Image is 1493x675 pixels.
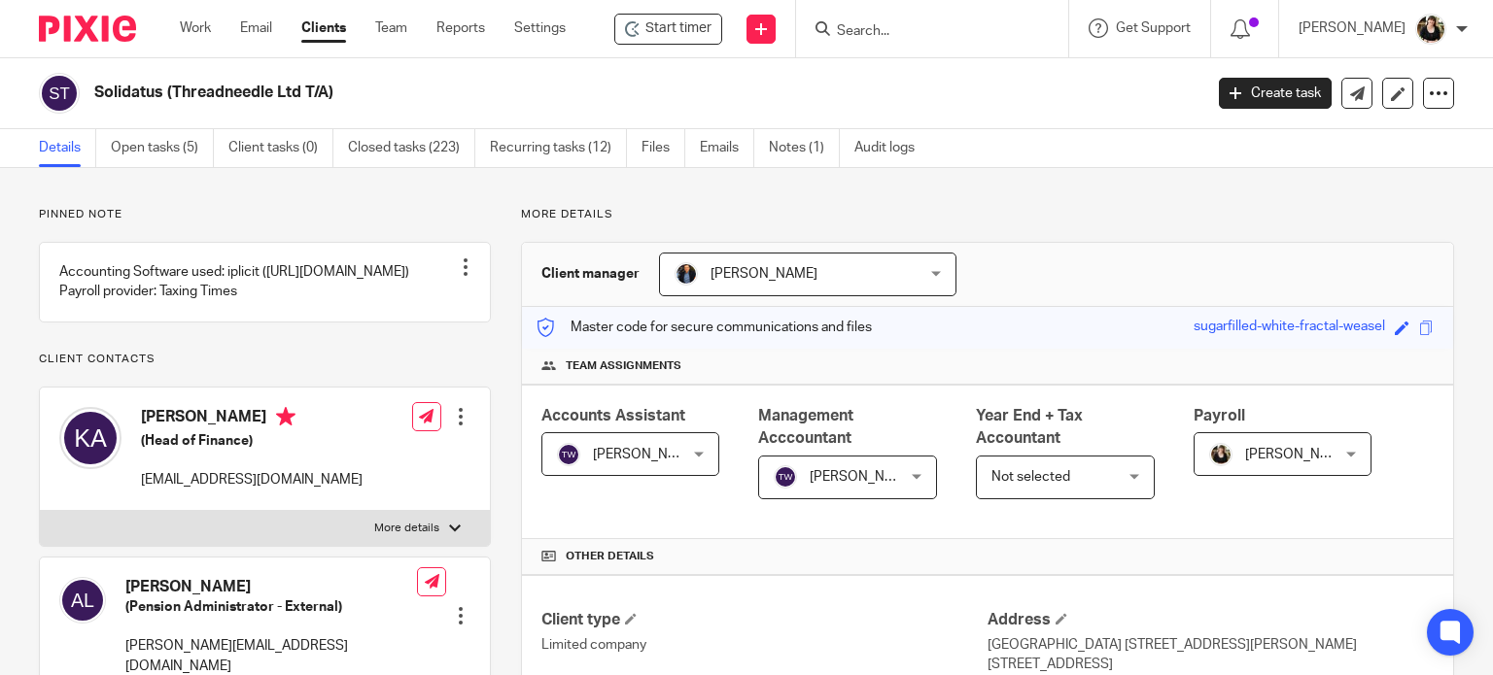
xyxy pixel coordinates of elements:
[125,597,417,617] h5: (Pension Administrator - External)
[774,465,797,489] img: svg%3E
[541,408,685,423] span: Accounts Assistant
[991,470,1070,484] span: Not selected
[1245,448,1352,461] span: [PERSON_NAME]
[557,443,580,466] img: svg%3E
[642,129,685,167] a: Files
[375,18,407,38] a: Team
[700,129,754,167] a: Emails
[758,408,853,446] span: Management Acccountant
[675,262,698,286] img: martin-hickman.jpg
[988,635,1434,655] p: [GEOGRAPHIC_DATA] [STREET_ADDRESS][PERSON_NAME]
[348,129,475,167] a: Closed tasks (223)
[141,470,363,489] p: [EMAIL_ADDRESS][DOMAIN_NAME]
[988,655,1434,674] p: [STREET_ADDRESS]
[39,352,491,367] p: Client contacts
[125,577,417,597] h4: [PERSON_NAME]
[276,407,295,426] i: Primary
[111,129,214,167] a: Open tasks (5)
[1219,78,1332,109] a: Create task
[645,18,712,39] span: Start timer
[593,448,700,461] span: [PERSON_NAME]
[614,14,722,45] div: Solidatus (Threadneedle Ltd T/A)
[1299,18,1406,38] p: [PERSON_NAME]
[39,207,491,222] p: Pinned note
[541,264,640,284] h3: Client manager
[39,73,80,114] img: svg%3E
[436,18,485,38] a: Reports
[39,16,136,42] img: Pixie
[141,407,363,431] h4: [PERSON_NAME]
[1194,408,1245,423] span: Payroll
[769,129,840,167] a: Notes (1)
[810,470,917,484] span: [PERSON_NAME]
[541,635,988,655] p: Limited company
[94,83,971,103] h2: Solidatus (Threadneedle Ltd T/A)
[537,318,872,337] p: Master code for secure communications and files
[566,549,654,564] span: Other details
[301,18,346,38] a: Clients
[141,431,363,451] h5: (Head of Finance)
[1209,443,1233,466] img: Helen%20Campbell.jpeg
[835,23,1010,41] input: Search
[59,577,106,624] img: svg%3E
[521,207,1454,222] p: More details
[711,267,817,281] span: [PERSON_NAME]
[514,18,566,38] a: Settings
[228,129,333,167] a: Client tasks (0)
[854,129,929,167] a: Audit logs
[39,129,96,167] a: Details
[1116,21,1191,35] span: Get Support
[541,610,988,630] h4: Client type
[988,610,1434,630] h4: Address
[180,18,211,38] a: Work
[374,521,439,536] p: More details
[1415,14,1446,45] img: Helen%20Campbell.jpeg
[566,358,681,374] span: Team assignments
[240,18,272,38] a: Email
[59,407,122,469] img: svg%3E
[976,408,1083,446] span: Year End + Tax Accountant
[1194,317,1385,339] div: sugarfilled-white-fractal-weasel
[490,129,627,167] a: Recurring tasks (12)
